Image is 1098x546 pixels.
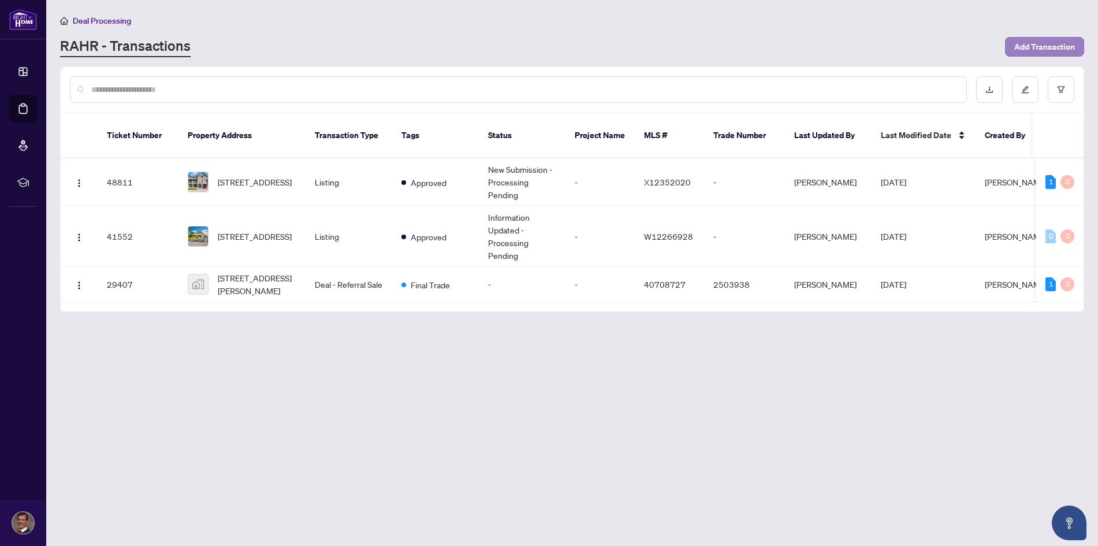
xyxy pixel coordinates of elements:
td: 2503938 [704,267,785,302]
img: Profile Icon [12,512,34,534]
th: Transaction Type [306,113,392,158]
button: edit [1012,76,1039,103]
span: [STREET_ADDRESS][PERSON_NAME] [218,272,296,297]
button: Add Transaction [1005,37,1084,57]
td: [PERSON_NAME] [785,267,872,302]
td: - [565,158,635,206]
th: Status [479,113,565,158]
a: RAHR - Transactions [60,36,191,57]
button: download [976,76,1003,103]
span: Add Transaction [1014,38,1075,56]
td: Listing [306,158,392,206]
span: download [985,86,993,94]
img: Logo [75,179,84,188]
th: Tags [392,113,479,158]
td: [PERSON_NAME] [785,206,872,267]
div: 0 [1045,229,1056,243]
div: 0 [1060,277,1074,291]
button: Logo [70,275,88,294]
button: Open asap [1052,506,1086,540]
th: Last Updated By [785,113,872,158]
td: 29407 [98,267,178,302]
button: Logo [70,227,88,246]
td: [PERSON_NAME] [785,158,872,206]
img: thumbnail-img [188,226,208,246]
td: - [704,158,785,206]
span: X12352020 [644,177,691,187]
th: Created By [976,113,1045,158]
button: filter [1048,76,1074,103]
td: 48811 [98,158,178,206]
span: home [60,17,68,25]
th: Trade Number [704,113,785,158]
span: 40708727 [644,279,686,289]
td: - [479,267,565,302]
td: - [565,206,635,267]
td: - [704,206,785,267]
img: Logo [75,281,84,290]
span: Last Modified Date [881,129,951,142]
td: 41552 [98,206,178,267]
span: Deal Processing [73,16,131,26]
div: 0 [1060,229,1074,243]
img: Logo [75,233,84,242]
div: 0 [1060,175,1074,189]
span: W12266928 [644,231,693,242]
div: 1 [1045,277,1056,291]
span: [PERSON_NAME] [985,231,1047,242]
th: MLS # [635,113,704,158]
span: filter [1057,86,1065,94]
td: - [565,267,635,302]
div: 1 [1045,175,1056,189]
img: thumbnail-img [188,172,208,192]
span: Approved [411,231,446,243]
span: [PERSON_NAME] [985,279,1047,289]
span: [DATE] [881,177,906,187]
td: Information Updated - Processing Pending [479,206,565,267]
span: [DATE] [881,231,906,242]
td: Listing [306,206,392,267]
span: [DATE] [881,279,906,289]
button: Logo [70,173,88,191]
th: Last Modified Date [872,113,976,158]
span: edit [1021,86,1029,94]
span: Final Trade [411,278,450,291]
span: [STREET_ADDRESS] [218,230,292,243]
td: New Submission - Processing Pending [479,158,565,206]
span: [PERSON_NAME] [985,177,1047,187]
th: Property Address [178,113,306,158]
td: Deal - Referral Sale [306,267,392,302]
img: logo [9,9,37,30]
img: thumbnail-img [188,274,208,294]
th: Project Name [565,113,635,158]
th: Ticket Number [98,113,178,158]
span: Approved [411,176,446,189]
span: [STREET_ADDRESS] [218,176,292,188]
